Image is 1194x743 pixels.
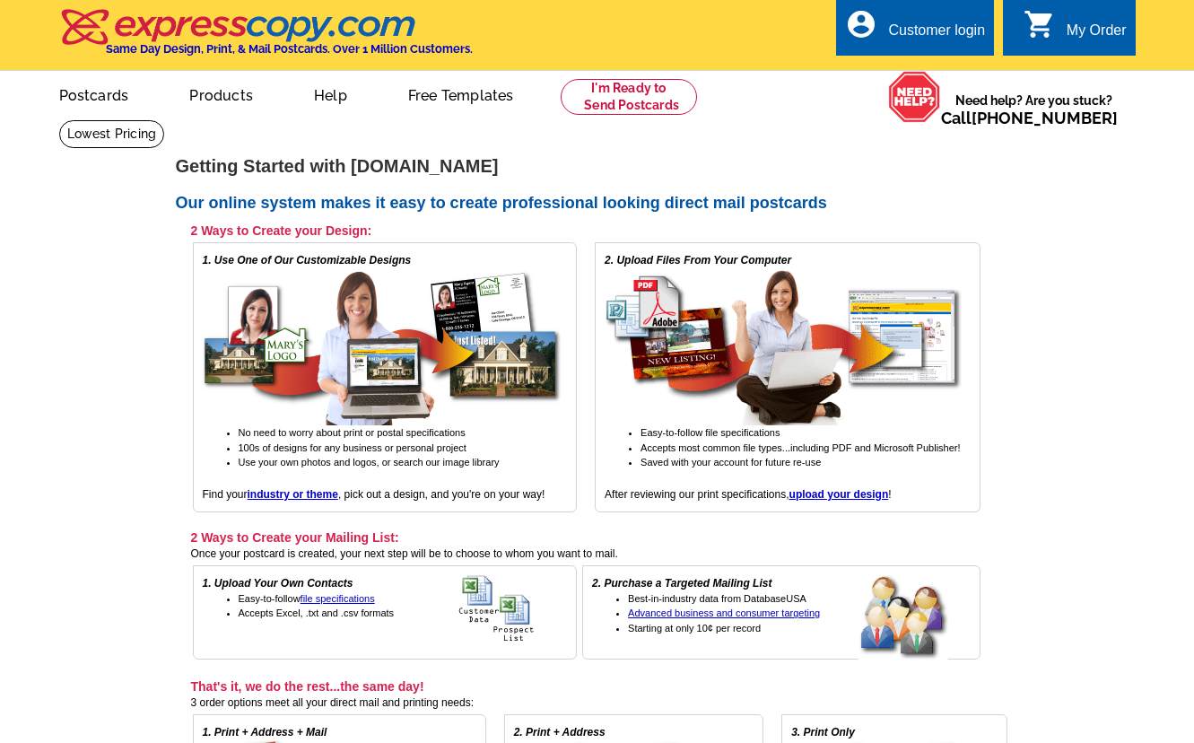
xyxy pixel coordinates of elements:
h4: Same Day Design, Print, & Mail Postcards. Over 1 Million Customers. [106,42,473,56]
span: Find your , pick out a design, and you're on your way! [203,488,545,501]
a: Help [285,73,376,115]
img: help [888,71,941,123]
em: 2. Purchase a Targeted Mailing List [592,577,771,590]
span: Need help? Are you stuck? [941,92,1127,127]
a: Advanced business and consumer targeting [628,608,820,618]
div: My Order [1067,22,1127,48]
a: upload your design [789,488,889,501]
a: Same Day Design, Print, & Mail Postcards. Over 1 Million Customers. [59,22,473,56]
span: Once your postcard is created, your next step will be to choose to whom you want to mail. [191,547,618,560]
span: 100s of designs for any business or personal project [239,442,466,453]
em: 2. Print + Address [514,726,606,739]
i: account_circle [845,8,877,40]
span: Easy-to-follow file specifications [641,427,780,438]
span: Call [941,109,1118,127]
h2: Our online system makes it easy to create professional looking direct mail postcards [176,194,1019,214]
h3: 2 Ways to Create your Mailing List: [191,529,980,546]
span: 3 order options meet all your direct mail and printing needs: [191,696,475,709]
h3: That's it, we do the rest...the same day! [191,678,1007,695]
a: Products [161,73,282,115]
h3: 2 Ways to Create your Design: [191,223,980,239]
em: 1. Upload Your Own Contacts [203,577,353,590]
a: Postcards [31,73,158,115]
img: upload your own address list for free [458,575,567,642]
em: 2. Upload Files From Your Computer [605,254,791,267]
a: file specifications [301,593,375,604]
h1: Getting Started with [DOMAIN_NAME] [176,157,1019,176]
i: shopping_cart [1024,8,1056,40]
img: buy a targeted mailing list [858,575,971,661]
div: Customer login [888,22,985,48]
span: Accepts Excel, .txt and .csv formats [239,608,395,618]
a: shopping_cart My Order [1024,20,1127,42]
em: 1. Print + Address + Mail [203,726,327,739]
a: Free Templates [379,73,543,115]
span: Use your own photos and logos, or search our image library [239,457,500,468]
em: 1. Use One of Our Customizable Designs [203,254,412,267]
span: No need to worry about print or postal specifications [239,427,466,438]
span: Easy-to-follow [239,593,375,604]
span: After reviewing our print specifications, ! [605,488,891,501]
img: upload your own design for free [605,268,963,425]
span: Saved with your account for future re-use [641,457,821,468]
a: account_circle Customer login [845,20,985,42]
span: Best-in-industry data from DatabaseUSA [628,593,806,604]
span: Accepts most common file types...including PDF and Microsoft Publisher! [641,442,960,453]
a: industry or theme [248,488,338,501]
a: [PHONE_NUMBER] [972,109,1118,127]
em: 3. Print Only [791,726,855,739]
img: free online postcard designs [203,268,562,425]
span: Starting at only 10¢ per record [628,623,761,634]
